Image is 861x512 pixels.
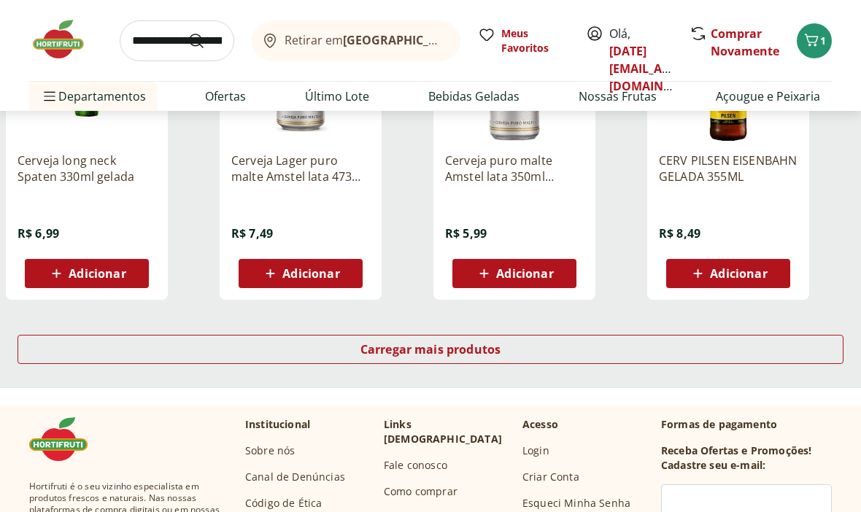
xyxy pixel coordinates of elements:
h3: Receba Ofertas e Promoções! [661,443,811,458]
b: [GEOGRAPHIC_DATA]/[GEOGRAPHIC_DATA] [343,32,589,48]
button: Adicionar [452,259,576,288]
a: CERV PILSEN EISENBAHN GELADA 355ML [659,152,798,185]
p: Acesso [522,417,558,432]
a: Fale conosco [384,458,447,473]
a: Nossas Frutas [579,88,657,105]
span: R$ 8,49 [659,225,700,241]
a: Bebidas Geladas [428,88,520,105]
a: Canal de Denúncias [245,470,345,484]
p: Institucional [245,417,310,432]
a: Como comprar [384,484,457,499]
a: Cerveja puro malte Amstel lata 350ml gelada [445,152,584,185]
a: Código de Ética [245,496,322,511]
a: Último Lote [305,88,369,105]
p: Formas de pagamento [661,417,832,432]
button: Retirar em[GEOGRAPHIC_DATA]/[GEOGRAPHIC_DATA] [252,20,460,61]
span: 1 [820,34,826,47]
a: Comprar Novamente [711,26,779,59]
span: Meus Favoritos [501,26,568,55]
h3: Cadastre seu e-mail: [661,458,765,473]
span: Adicionar [282,268,339,279]
a: Ofertas [205,88,246,105]
img: Hortifruti [29,18,102,61]
span: Adicionar [69,268,126,279]
span: Carregar mais produtos [360,344,501,355]
button: Adicionar [25,259,149,288]
a: Açougue e Peixaria [716,88,820,105]
a: Cerveja Lager puro malte Amstel lata 473ml gelada [231,152,370,185]
button: Carrinho [797,23,832,58]
span: R$ 6,99 [18,225,59,241]
span: Olá, [609,25,674,95]
input: search [120,20,234,61]
button: Adicionar [666,259,790,288]
a: Cerveja long neck Spaten 330ml gelada [18,152,156,185]
a: Carregar mais produtos [18,335,843,370]
button: Adicionar [239,259,363,288]
a: Esqueci Minha Senha [522,496,630,511]
a: [DATE][EMAIL_ADDRESS][DOMAIN_NAME] [609,43,711,94]
span: Adicionar [710,268,767,279]
a: Meus Favoritos [478,26,568,55]
span: R$ 5,99 [445,225,487,241]
a: Criar Conta [522,470,579,484]
span: Departamentos [41,79,146,114]
a: Login [522,443,549,458]
a: Sobre nós [245,443,295,458]
button: Menu [41,79,58,114]
span: Retirar em [285,34,446,47]
p: Links [DEMOGRAPHIC_DATA] [384,417,511,446]
img: Hortifruti [29,417,102,461]
button: Submit Search [188,32,223,50]
span: Adicionar [496,268,553,279]
span: R$ 7,49 [231,225,273,241]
